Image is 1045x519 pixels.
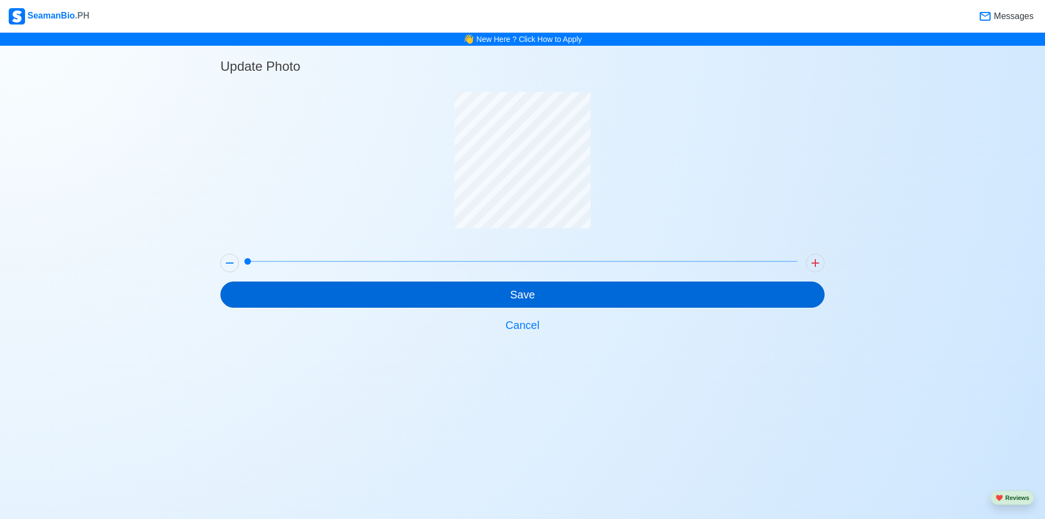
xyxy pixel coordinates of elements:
[991,491,1034,505] button: heartReviews
[9,8,89,25] div: SeamanBio
[9,8,25,25] img: Logo
[220,46,825,88] h4: Update Photo
[992,10,1034,23] span: Messages
[995,494,1003,501] span: heart
[220,282,825,308] button: Save
[220,312,825,338] button: Cancel
[75,11,90,20] span: .PH
[476,35,582,44] a: New Here ? Click How to Apply
[462,32,475,47] span: bell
